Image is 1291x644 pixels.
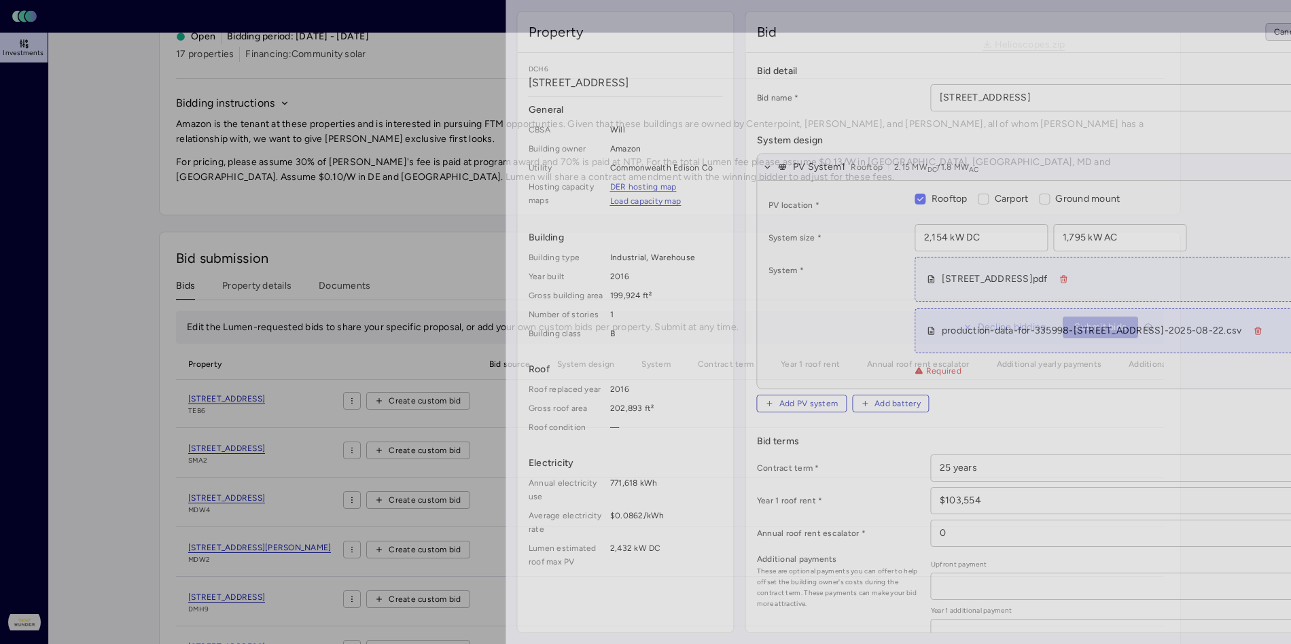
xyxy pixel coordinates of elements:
[610,270,723,283] span: 2016
[768,264,904,277] label: System *
[529,509,605,536] span: Average electricity rate
[757,22,777,41] span: Bid
[529,541,605,569] span: Lumen estimated roof max PV
[529,289,605,302] span: Gross building area
[529,123,605,137] span: CBSA
[610,421,723,434] span: —
[529,180,605,209] span: Hosting capacity maps
[529,142,605,156] span: Building owner
[529,401,605,415] span: Gross roof area
[995,193,1029,204] span: Carport
[757,526,920,540] label: Annual roof rent escalator *
[779,397,838,410] span: Add PV system
[932,193,968,204] span: Rooftop
[610,327,723,340] span: B
[894,160,979,174] span: 2.15 MW / 1.8 MW
[942,323,1242,338] div: production-data-for-335998-[STREET_ADDRESS]-2025-08-22.csv
[610,382,723,396] span: 2016
[757,91,920,105] label: Bid name *
[610,197,681,206] a: Load capacity map
[529,230,723,245] span: Building
[529,308,605,321] span: Number of stories
[610,509,723,536] span: $0.0862/kWh
[529,382,605,396] span: Roof replaced year
[529,362,723,377] span: Roof
[529,75,723,91] span: [STREET_ADDRESS]
[610,541,723,569] span: 2,432 kW DC
[610,289,723,302] span: 199,924 ft²
[529,456,723,471] span: Electricity
[529,270,605,283] span: Year built
[768,231,904,245] label: System size *
[529,421,605,434] span: Roof condition
[610,161,723,175] span: Commonwealth Edison Co
[529,64,723,75] span: DCH6
[915,364,961,378] span: Required
[942,272,1048,287] div: [STREET_ADDRESS]pdf
[529,103,723,118] span: General
[610,308,723,321] span: 1
[610,476,723,503] span: 771,618 kWh
[610,142,723,156] span: Amazon
[529,161,605,175] span: Utility
[757,552,920,566] label: Additional payments
[927,165,938,174] sub: DC
[969,165,979,174] sub: AC
[610,251,723,264] span: Industrial, Warehouse
[851,160,883,174] span: Rooftop
[610,401,723,415] span: 202,893 ft²
[610,183,677,192] a: DER hosting map
[768,198,904,212] label: PV location *
[757,566,920,609] span: These are optional payments you can offer to help offset the building owner's costs during the co...
[529,476,605,503] span: Annual electricity use
[757,395,847,412] button: Add PV system
[852,395,930,412] button: Add battery
[874,397,921,410] span: Add battery
[610,123,723,137] span: Will
[757,494,920,507] label: Year 1 roof rent *
[529,22,584,41] span: Property
[529,327,605,340] span: Building class
[793,160,846,175] span: PV System 1
[757,461,920,475] label: Contract term *
[916,225,1048,251] input: 1,000 kW DC
[529,251,605,264] span: Building type
[1055,225,1186,251] input: 1,000 kW AC
[1055,193,1120,204] span: Ground mount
